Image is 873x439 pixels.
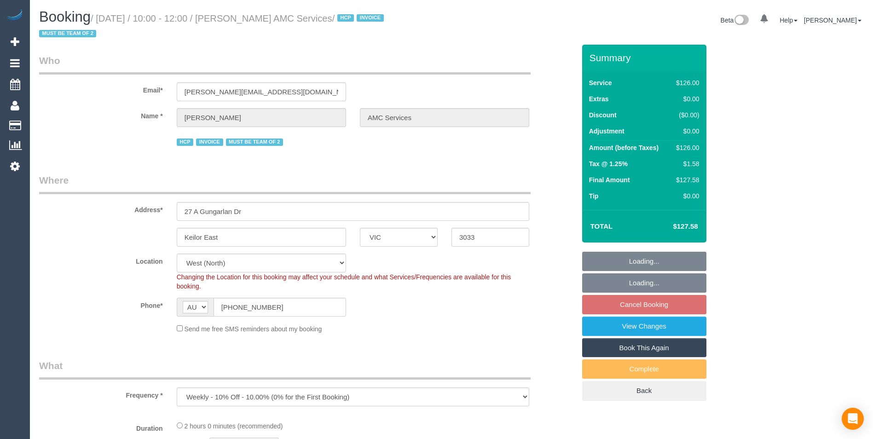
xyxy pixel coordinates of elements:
h4: $127.58 [645,223,698,231]
legend: What [39,359,531,380]
a: Book This Again [582,338,706,358]
input: Post Code* [451,228,529,247]
input: Email* [177,82,346,101]
span: INVOICE [357,14,383,22]
div: $0.00 [672,191,699,201]
small: / [DATE] / 10:00 - 12:00 / [PERSON_NAME] AMC Services [39,13,387,39]
label: Frequency * [32,387,170,400]
a: View Changes [582,317,706,336]
span: Booking [39,9,91,25]
span: 2 hours 0 minutes (recommended) [185,422,283,430]
span: MUST BE TEAM OF 2 [39,30,96,37]
div: $1.58 [672,159,699,168]
label: Tax @ 1.25% [589,159,628,168]
div: Open Intercom Messenger [842,408,864,430]
input: Phone* [214,298,346,317]
div: $127.58 [672,175,699,185]
label: Email* [32,82,170,95]
legend: Where [39,173,531,194]
label: Phone* [32,298,170,310]
h3: Summary [590,52,702,63]
span: HCP [177,139,193,146]
label: Final Amount [589,175,630,185]
span: HCP [337,14,354,22]
span: INVOICE [196,139,223,146]
label: Tip [589,191,599,201]
legend: Who [39,54,531,75]
label: Location [32,254,170,266]
div: $0.00 [672,127,699,136]
label: Name * [32,108,170,121]
span: Changing the Location for this booking may affect your schedule and what Services/Frequencies are... [177,273,511,290]
a: Beta [721,17,749,24]
span: MUST BE TEAM OF 2 [226,139,283,146]
a: Back [582,381,706,400]
input: First Name* [177,108,346,127]
label: Duration [32,421,170,433]
label: Adjustment [589,127,624,136]
img: Automaid Logo [6,9,24,22]
img: New interface [734,15,749,27]
input: Last Name* [360,108,529,127]
label: Service [589,78,612,87]
input: Suburb* [177,228,346,247]
label: Discount [589,110,617,120]
div: ($0.00) [672,110,699,120]
a: Help [780,17,798,24]
span: Send me free SMS reminders about my booking [185,325,322,333]
div: $126.00 [672,78,699,87]
label: Amount (before Taxes) [589,143,659,152]
a: [PERSON_NAME] [804,17,861,24]
label: Extras [589,94,609,104]
strong: Total [590,222,613,230]
div: $126.00 [672,143,699,152]
label: Address* [32,202,170,214]
div: $0.00 [672,94,699,104]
